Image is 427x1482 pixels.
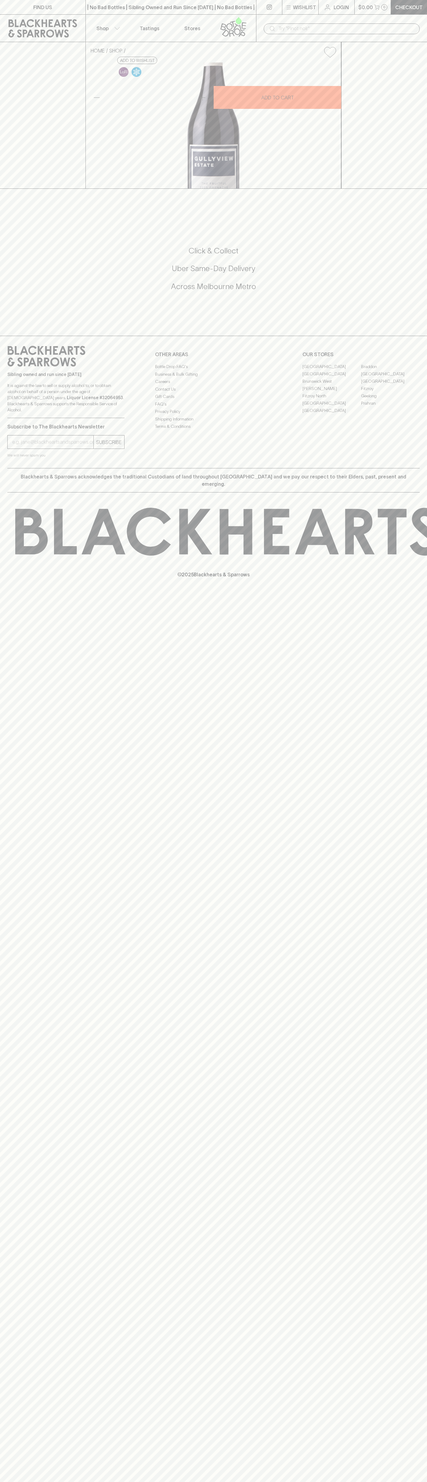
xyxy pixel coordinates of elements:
[302,363,361,370] a: [GEOGRAPHIC_DATA]
[395,4,423,11] p: Checkout
[361,378,420,385] a: [GEOGRAPHIC_DATA]
[322,45,338,60] button: Add to wishlist
[302,399,361,407] a: [GEOGRAPHIC_DATA]
[302,378,361,385] a: Brunswick West
[33,4,52,11] p: FIND US
[86,15,128,42] button: Shop
[128,15,171,42] a: Tastings
[214,86,341,109] button: ADD TO CART
[155,370,272,378] a: Business & Bulk Gifting
[7,281,420,292] h5: Across Melbourne Metro
[358,4,373,11] p: $0.00
[171,15,214,42] a: Stores
[91,48,105,53] a: HOME
[361,385,420,392] a: Fitzroy
[155,423,272,430] a: Terms & Conditions
[86,63,341,188] img: 36573.png
[155,415,272,423] a: Shipping Information
[361,370,420,378] a: [GEOGRAPHIC_DATA]
[96,25,109,32] p: Shop
[130,66,143,78] a: Wonderful as is, but a slight chill will enhance the aromatics and give it a beautiful crunch.
[302,385,361,392] a: [PERSON_NAME]
[7,382,125,413] p: It is against the law to sell or supply alcohol to, or to obtain alcohol on behalf of a person un...
[140,25,159,32] p: Tastings
[7,371,125,378] p: Sibling owned and run since [DATE]
[96,439,122,446] p: SUBSCRIBE
[7,246,420,256] h5: Click & Collect
[67,395,123,400] strong: Liquor License #32064953
[117,57,157,64] button: Add to wishlist
[302,407,361,414] a: [GEOGRAPHIC_DATA]
[334,4,349,11] p: Login
[361,392,420,399] a: Geelong
[184,25,200,32] p: Stores
[302,370,361,378] a: [GEOGRAPHIC_DATA]
[361,363,420,370] a: Braddon
[119,67,128,77] img: Lo-Fi
[94,435,124,449] button: SUBSCRIBE
[7,423,125,430] p: Subscribe to The Blackhearts Newsletter
[293,4,316,11] p: Wishlist
[155,408,272,415] a: Privacy Policy
[7,263,420,274] h5: Uber Same-Day Delivery
[302,351,420,358] p: OUR STORES
[155,400,272,408] a: FAQ's
[302,392,361,399] a: Fitzroy North
[155,378,272,385] a: Careers
[12,437,93,447] input: e.g. jane@blackheartsandsparrows.com.au
[361,399,420,407] a: Prahran
[7,221,420,324] div: Call to action block
[261,94,294,101] p: ADD TO CART
[155,393,272,400] a: Gift Cards
[12,473,415,488] p: Blackhearts & Sparrows acknowledges the traditional Custodians of land throughout [GEOGRAPHIC_DAT...
[155,363,272,370] a: Bottle Drop FAQ's
[278,24,415,34] input: Try "Pinot noir"
[383,5,385,9] p: 0
[109,48,122,53] a: SHOP
[155,385,272,393] a: Contact Us
[132,67,141,77] img: Chilled Red
[155,351,272,358] p: OTHER AREAS
[7,452,125,458] p: We will never spam you
[117,66,130,78] a: Some may call it natural, others minimum intervention, either way, it’s hands off & maybe even a ...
